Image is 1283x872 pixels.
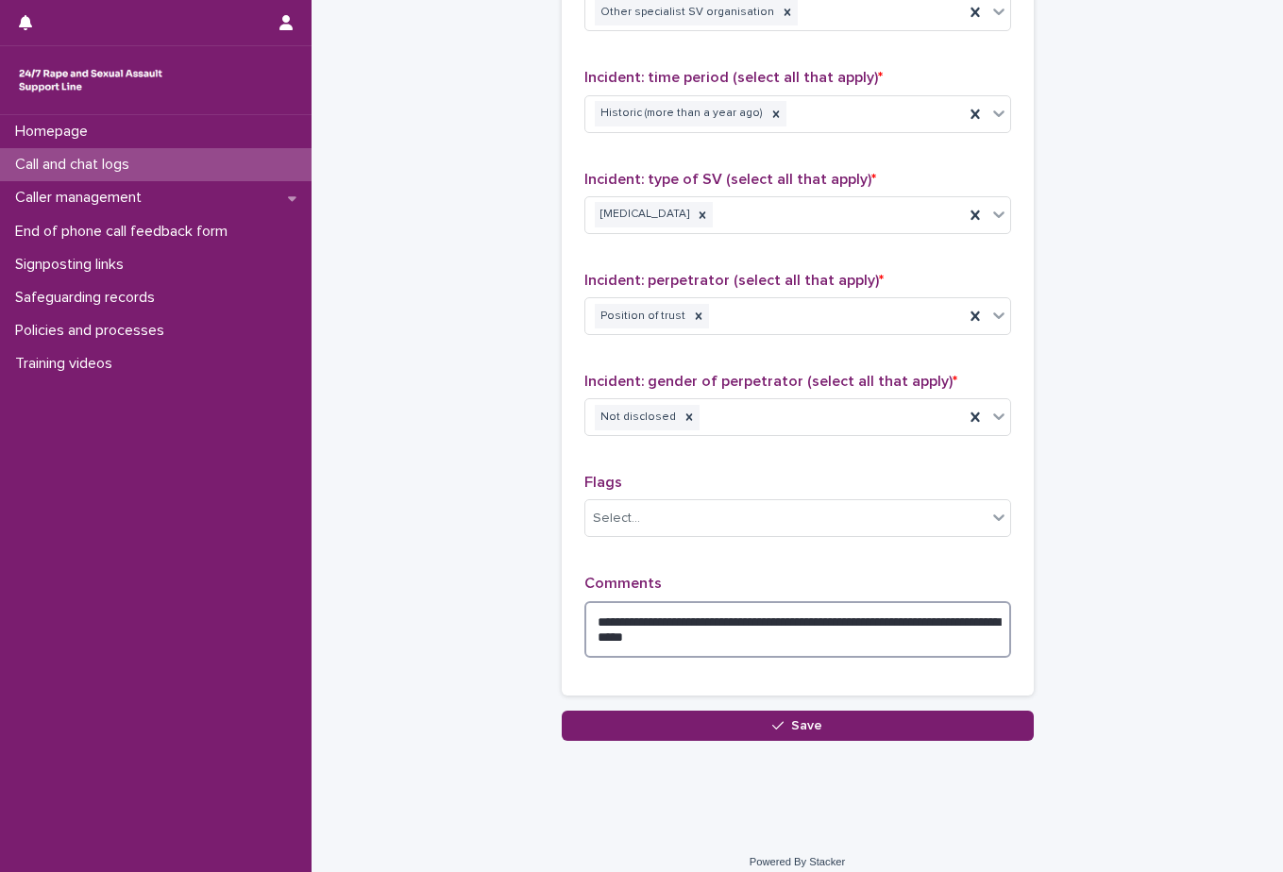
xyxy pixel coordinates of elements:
[8,123,103,141] p: Homepage
[8,156,144,174] p: Call and chat logs
[595,405,679,430] div: Not disclosed
[8,223,243,241] p: End of phone call feedback form
[750,856,845,867] a: Powered By Stacker
[8,355,127,373] p: Training videos
[584,374,957,389] span: Incident: gender of perpetrator (select all that apply)
[8,289,170,307] p: Safeguarding records
[791,719,822,732] span: Save
[8,322,179,340] p: Policies and processes
[562,711,1034,741] button: Save
[584,475,622,490] span: Flags
[8,189,157,207] p: Caller management
[8,256,139,274] p: Signposting links
[593,509,640,528] div: Select...
[584,172,876,187] span: Incident: type of SV (select all that apply)
[584,273,884,288] span: Incident: perpetrator (select all that apply)
[15,61,166,99] img: rhQMoQhaT3yELyF149Cw
[595,101,766,126] div: Historic (more than a year ago)
[595,202,692,227] div: [MEDICAL_DATA]
[584,70,883,85] span: Incident: time period (select all that apply)
[595,304,688,329] div: Position of trust
[584,576,662,591] span: Comments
